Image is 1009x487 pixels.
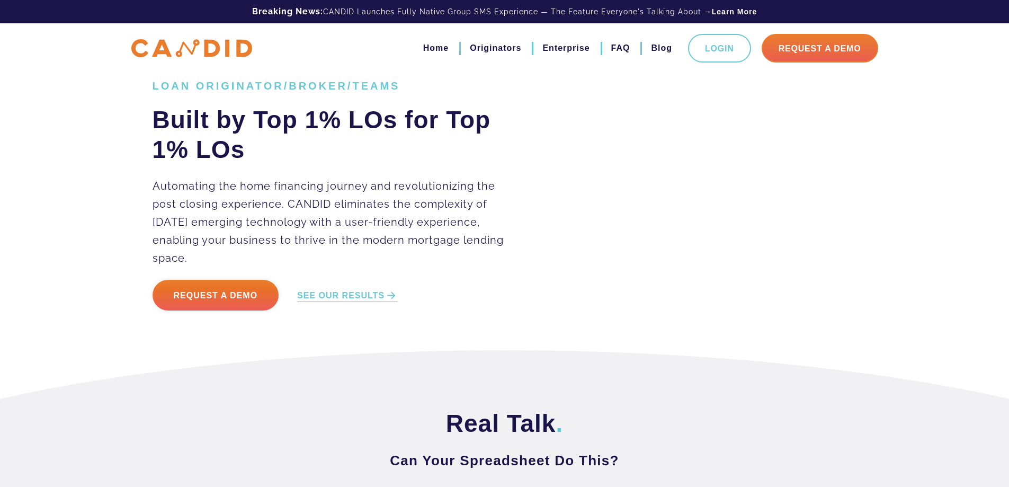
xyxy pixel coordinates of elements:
[651,39,672,57] a: Blog
[712,6,757,17] a: Learn More
[297,290,398,302] a: SEE OUR RESULTS
[252,6,323,16] b: Breaking News:
[153,177,520,267] p: Automating the home financing journey and revolutionizing the post closing experience. CANDID eli...
[423,39,449,57] a: Home
[153,105,520,164] h2: Built by Top 1% LOs for Top 1% LOs
[153,79,520,92] h1: LOAN ORIGINATOR/BROKER/TEAMS
[131,39,252,58] img: CANDID APP
[153,280,279,311] a: Request a Demo
[688,34,751,63] a: Login
[556,410,563,437] span: .
[153,451,857,470] h3: Can Your Spreadsheet Do This?
[542,39,590,57] a: Enterprise
[470,39,521,57] a: Originators
[762,34,878,63] a: Request A Demo
[153,409,857,438] h2: Real Talk
[611,39,630,57] a: FAQ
